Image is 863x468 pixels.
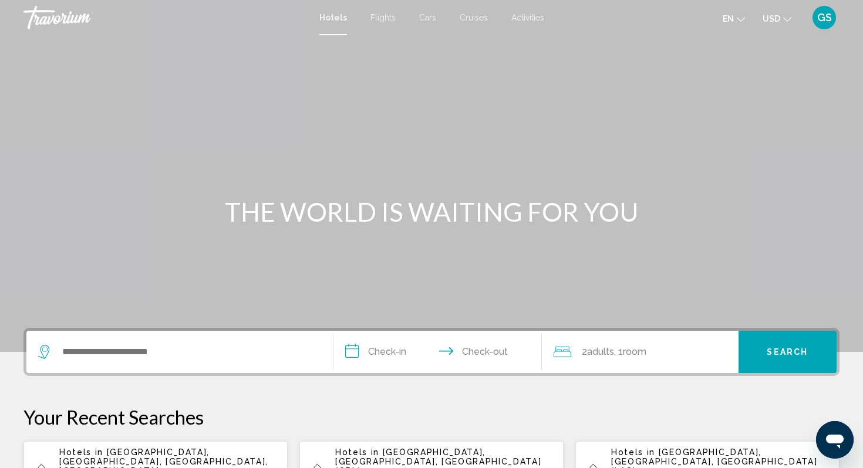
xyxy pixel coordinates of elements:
span: Hotels in [611,447,655,457]
span: GS [817,12,832,23]
a: Cars [419,13,436,22]
button: Check in and out dates [333,331,542,373]
a: Cruises [460,13,488,22]
span: Room [623,346,646,357]
span: 2 [582,344,614,360]
p: Your Recent Searches [23,405,840,429]
div: Search widget [26,331,837,373]
a: Activities [511,13,544,22]
span: Hotels in [335,447,379,457]
button: Change currency [763,10,791,27]
span: Hotels in [59,447,103,457]
a: Travorium [23,6,308,29]
h1: THE WORLD IS WAITING FOR YOU [211,196,652,227]
span: USD [763,14,780,23]
iframe: Button to launch messaging window [816,421,854,459]
a: Hotels [319,13,347,22]
button: User Menu [809,5,840,30]
span: en [723,14,734,23]
span: , 1 [614,344,646,360]
a: Flights [370,13,396,22]
button: Change language [723,10,745,27]
button: Travelers: 2 adults, 0 children [542,331,739,373]
span: Adults [587,346,614,357]
button: Search [739,331,837,373]
span: Search [767,348,808,357]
